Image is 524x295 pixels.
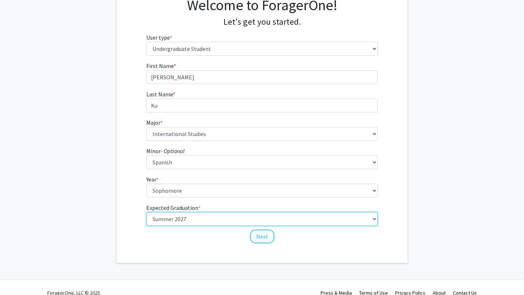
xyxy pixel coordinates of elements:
[161,147,184,155] i: - Optional
[146,147,184,155] label: Minor
[5,262,31,290] iframe: Chat
[146,175,159,184] label: Year
[146,203,201,212] label: Expected Graduation
[146,33,172,42] label: User type
[146,118,163,127] label: Major
[146,62,174,69] span: First Name
[250,230,274,243] button: Next
[146,91,173,98] span: Last Name
[146,17,378,27] h4: Let's get you started.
